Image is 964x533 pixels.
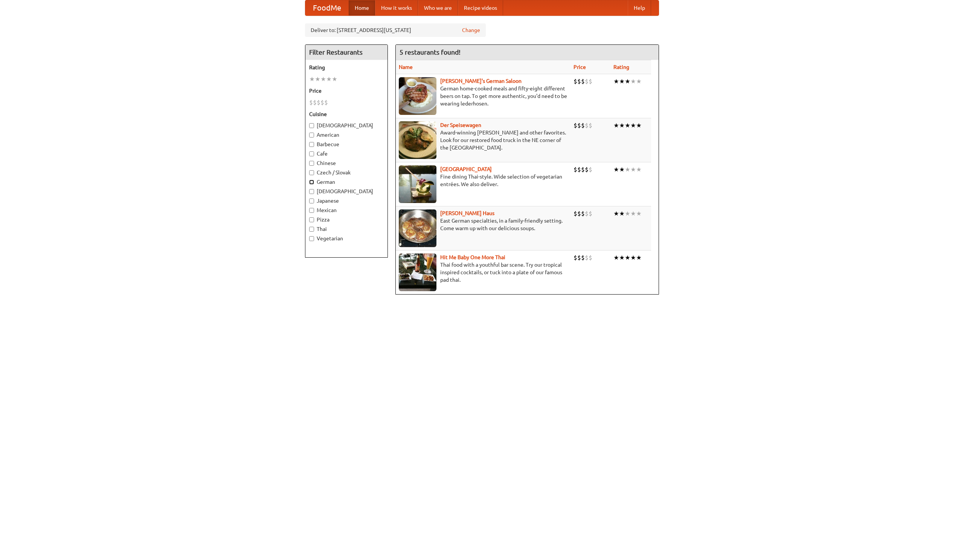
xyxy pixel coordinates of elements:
h5: Cuisine [309,110,384,118]
li: $ [581,77,585,86]
li: $ [585,121,589,130]
li: ★ [625,165,630,174]
a: Name [399,64,413,70]
label: Vegetarian [309,235,384,242]
label: German [309,178,384,186]
p: East German specialties, in a family-friendly setting. Come warm up with our delicious soups. [399,217,567,232]
img: speisewagen.jpg [399,121,436,159]
label: Mexican [309,206,384,214]
li: ★ [630,77,636,86]
li: $ [589,77,592,86]
p: German home-cooked meals and fifty-eight different beers on tap. To get more authentic, you'd nee... [399,85,567,107]
a: Der Speisewagen [440,122,481,128]
li: $ [577,209,581,218]
a: [GEOGRAPHIC_DATA] [440,166,492,172]
li: $ [585,209,589,218]
li: $ [574,121,577,130]
li: $ [581,121,585,130]
a: Rating [613,64,629,70]
label: Cafe [309,150,384,157]
input: Thai [309,227,314,232]
label: Pizza [309,216,384,223]
input: [DEMOGRAPHIC_DATA] [309,123,314,128]
a: How it works [375,0,418,15]
input: Cafe [309,151,314,156]
a: FoodMe [305,0,349,15]
li: ★ [309,75,315,83]
input: American [309,133,314,137]
li: ★ [625,121,630,130]
a: Recipe videos [458,0,503,15]
li: ★ [619,165,625,174]
ng-pluralize: 5 restaurants found! [400,49,461,56]
label: Czech / Slovak [309,169,384,176]
li: $ [589,121,592,130]
input: Vegetarian [309,236,314,241]
li: ★ [613,209,619,218]
li: $ [577,121,581,130]
li: $ [574,209,577,218]
li: ★ [630,254,636,262]
a: Hit Me Baby One More Thai [440,254,505,260]
li: $ [320,98,324,107]
li: ★ [326,75,332,83]
li: ★ [636,165,642,174]
li: $ [574,254,577,262]
input: German [309,180,314,185]
li: ★ [619,254,625,262]
a: Price [574,64,586,70]
li: $ [577,77,581,86]
input: Pizza [309,217,314,222]
p: Thai food with a youthful bar scene. Try our tropical inspired cocktails, or tuck into a plate of... [399,261,567,284]
li: ★ [613,254,619,262]
li: $ [574,77,577,86]
input: Japanese [309,199,314,203]
li: $ [313,98,317,107]
label: Barbecue [309,141,384,148]
label: Japanese [309,197,384,205]
li: ★ [630,121,636,130]
label: American [309,131,384,139]
p: Fine dining Thai-style. Wide selection of vegetarian entrées. We also deliver. [399,173,567,188]
p: Award-winning [PERSON_NAME] and other favorites. Look for our restored food truck in the NE corne... [399,129,567,151]
h4: Filter Restaurants [305,45,387,60]
a: Help [628,0,651,15]
li: $ [589,165,592,174]
li: ★ [619,209,625,218]
a: Change [462,26,480,34]
li: ★ [613,77,619,86]
li: $ [581,165,585,174]
input: Czech / Slovak [309,170,314,175]
img: babythai.jpg [399,254,436,291]
img: esthers.jpg [399,77,436,115]
label: Thai [309,225,384,233]
li: ★ [636,209,642,218]
li: ★ [613,165,619,174]
label: [DEMOGRAPHIC_DATA] [309,122,384,129]
li: $ [589,209,592,218]
img: kohlhaus.jpg [399,209,436,247]
li: ★ [630,209,636,218]
li: ★ [320,75,326,83]
input: Barbecue [309,142,314,147]
a: Home [349,0,375,15]
div: Deliver to: [STREET_ADDRESS][US_STATE] [305,23,486,37]
li: $ [577,254,581,262]
a: [PERSON_NAME] Haus [440,210,494,216]
input: [DEMOGRAPHIC_DATA] [309,189,314,194]
h5: Rating [309,64,384,71]
li: ★ [619,77,625,86]
li: $ [589,254,592,262]
li: $ [581,209,585,218]
li: ★ [332,75,337,83]
li: ★ [315,75,320,83]
a: [PERSON_NAME]'s German Saloon [440,78,522,84]
li: ★ [625,209,630,218]
h5: Price [309,87,384,95]
li: $ [581,254,585,262]
li: ★ [613,121,619,130]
